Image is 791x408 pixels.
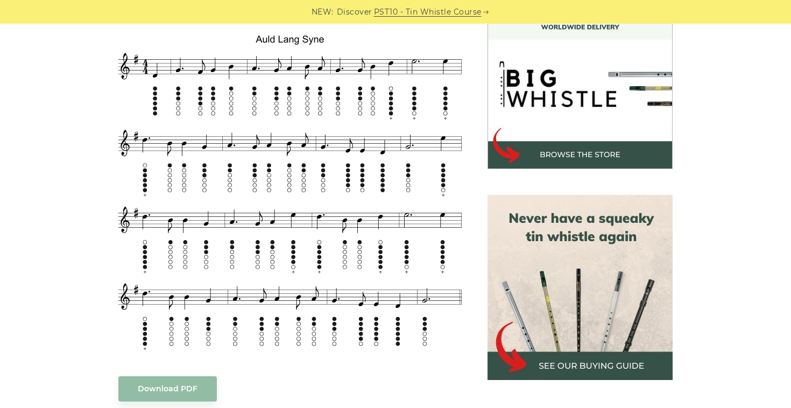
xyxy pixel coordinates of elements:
img: Auld Lang Syne Tin Whistle Tab & Sheet Music [118,31,462,354]
img: tin whistle buying guide [488,195,673,380]
span: Discover [337,6,372,18]
span: NEW: [312,6,334,18]
a: PST10 - Tin Whistle Course [374,6,482,18]
a: Download PDF [118,376,217,402]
